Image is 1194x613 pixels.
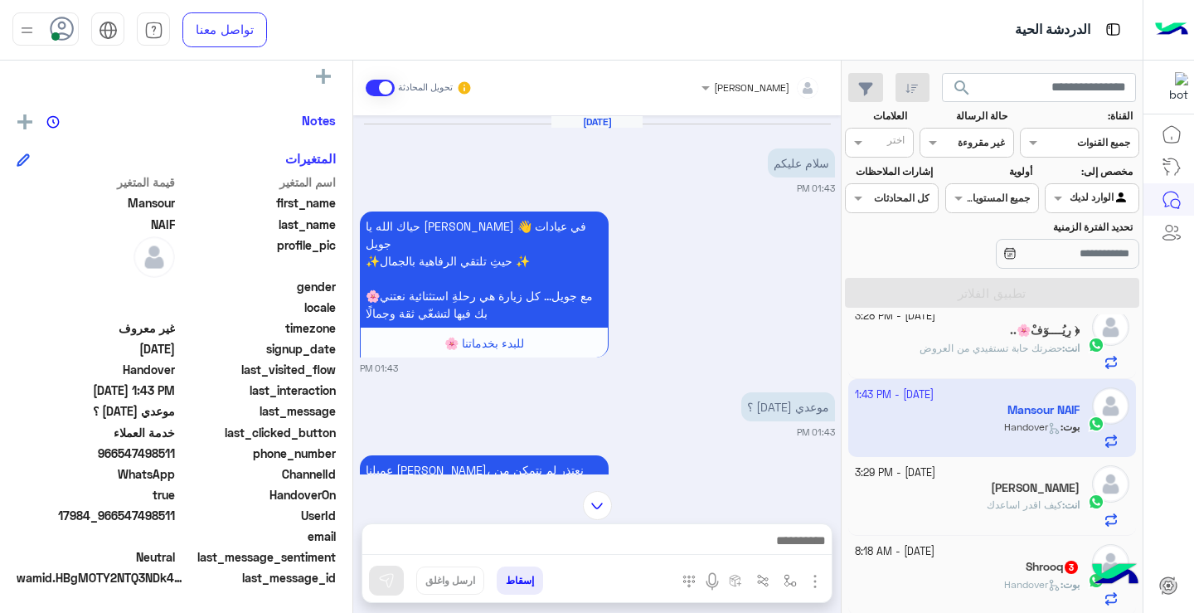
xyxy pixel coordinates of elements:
[360,212,609,328] p: 7/10/2025, 1:43 PM
[805,572,825,591] img: send attachment
[182,12,267,47] a: تواصل معنا
[178,424,337,441] span: last_clicked_button
[1158,72,1188,102] img: 177882628735456
[133,236,175,278] img: defaultAdmin.png
[178,507,337,524] span: UserId
[144,21,163,40] img: tab
[1088,337,1104,353] img: WhatsApp
[887,133,907,152] div: اختر
[17,402,175,420] span: موعدي اليوم ؟
[1015,19,1090,41] p: الدردشة الحية
[1092,544,1129,581] img: defaultAdmin.png
[17,278,175,295] span: null
[756,574,769,587] img: Trigger scenario
[17,445,175,462] span: 966547498511
[137,12,170,47] a: tab
[17,507,175,524] span: 17984_966547498511
[1103,19,1124,40] img: tab
[947,164,1032,179] label: أولوية
[714,81,789,94] span: [PERSON_NAME]
[17,424,175,441] span: خدمة العملاء
[17,114,32,129] img: add
[750,567,777,594] button: Trigger scenario
[178,194,337,212] span: first_name
[178,216,337,233] span: last_name
[845,278,1139,308] button: تطبيق الفلاتر
[947,220,1133,235] label: تحديد الفترة الزمنية
[46,115,60,129] img: notes
[17,569,182,586] span: wamid.HBgMOTY2NTQ3NDk4NTExFQIAEhgUM0E1NTE2RDZDRUU4NTBFNzkzREUA
[178,465,337,483] span: ChannelId
[444,336,524,350] span: للبدء بخدماتنا 🌸
[855,544,934,560] small: [DATE] - 8:18 AM
[777,567,804,594] button: select flow
[285,151,336,166] h6: المتغيرات
[17,319,175,337] span: غير معروف
[378,572,395,589] img: send message
[17,340,175,358] span: 2025-10-07T10:43:16.847Z
[682,575,696,588] img: make a call
[17,465,175,483] span: 2
[178,299,337,316] span: locale
[1047,164,1133,179] label: مخصص إلى:
[1065,342,1080,354] span: انت
[17,361,175,378] span: Handover
[920,342,1062,354] span: حضرتك حابة تستفيدي من العروض
[942,73,983,109] button: search
[1092,465,1129,503] img: defaultAdmin.png
[178,486,337,504] span: HandoverOn
[178,445,337,462] span: phone_number
[1026,560,1080,574] h5: Shrooq
[952,78,972,98] span: search
[1022,109,1133,124] label: القناة:
[17,299,175,316] span: null
[17,486,175,504] span: true
[702,572,722,591] img: send voice note
[741,392,835,421] p: 7/10/2025, 1:43 PM
[1088,494,1104,510] img: WhatsApp
[1010,324,1080,338] h5: ﴿ رِيُــــوٓفْ🌸..
[797,182,835,195] small: 01:43 PM
[178,528,337,545] span: email
[178,173,337,191] span: اسم المتغير
[416,567,484,595] button: ارسل واغلق
[398,81,453,95] small: تحويل المحادثة
[1086,547,1144,605] img: hulul-logo.png
[178,548,337,566] span: last_message_sentiment
[722,567,750,594] button: create order
[17,548,175,566] span: 0
[797,426,835,439] small: 01:43 PM
[178,319,337,337] span: timezone
[1155,12,1188,47] img: Logo
[17,528,175,545] span: null
[17,194,175,212] span: Mansour
[178,402,337,420] span: last_message
[768,148,835,178] p: 7/10/2025, 1:43 PM
[784,574,797,587] img: select flow
[991,481,1080,495] h5: Ammar Adili
[1065,561,1078,574] span: 3
[987,499,1062,511] span: كيف اقدر اساعدك
[178,278,337,295] span: gender
[1065,499,1080,511] span: انت
[847,109,907,124] label: العلامات
[178,382,337,399] span: last_interaction
[1063,578,1080,591] span: بوت
[1062,499,1080,511] b: :
[17,382,175,399] span: 2025-10-07T10:43:32.635Z
[17,216,175,233] span: NAIF
[178,361,337,378] span: last_visited_flow
[1062,342,1080,354] b: :
[497,567,543,595] button: إسقاط
[583,491,612,520] img: scroll
[1061,578,1080,591] b: :
[178,236,337,275] span: profile_pic
[302,113,336,128] h6: Notes
[17,20,37,41] img: profile
[1004,578,1061,591] span: Handover
[360,455,609,519] p: 7/10/2025, 1:43 PM
[855,309,935,324] small: [DATE] - 3:28 PM
[99,21,118,40] img: tab
[922,109,1007,124] label: حالة الرسالة
[847,164,932,179] label: إشارات الملاحظات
